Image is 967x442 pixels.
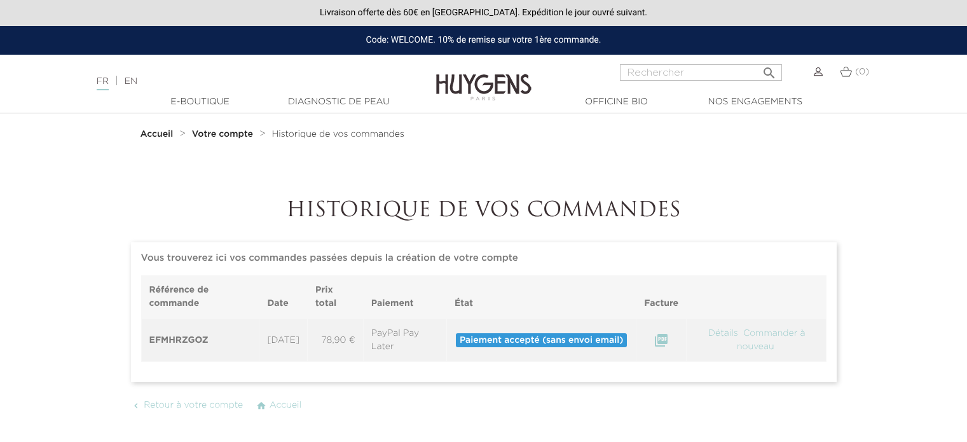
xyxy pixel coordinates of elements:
a: Officine Bio [553,95,680,109]
th: EFMHRZGOZ [141,319,259,362]
span: Accueil [270,401,301,410]
span: (0) [855,67,869,76]
img: Huygens [436,53,532,102]
span: Paiement accepté (sans envoi email) [456,333,627,347]
i:  [256,401,266,411]
td: 78,90 € [308,319,364,362]
th: Paiement [363,276,446,319]
span: Historique de vos commandes [272,130,404,139]
a: EN [125,77,137,86]
a: Historique de vos commandes [272,129,404,139]
i:  [762,62,777,77]
td: [DATE] [259,319,308,362]
td: PayPal Pay Later [363,319,446,362]
strong: Votre compte [192,130,253,139]
a: FR [97,77,109,90]
th: Référence de commande [141,276,259,319]
h6: Vous trouverez ici vos commandes passées depuis la création de votre compte [141,252,826,264]
a: Votre compte [192,129,256,139]
a: Nos engagements [692,95,819,109]
h1: Historique de vos commandes [131,199,837,223]
button:  [758,60,781,78]
a:  Retour à votre compte [131,401,247,411]
th: Facture [636,276,687,319]
i:  [654,333,669,348]
strong: Accueil [141,130,174,139]
th: Date [259,276,308,319]
a: Diagnostic de peau [275,95,402,109]
a:  [654,336,669,345]
span: Retour à votre compte [144,401,243,410]
a: E-Boutique [137,95,264,109]
div: | [90,74,394,89]
a: Accueil [141,129,176,139]
a:  Accueil [256,401,301,411]
a: Commander à nouveau [737,329,806,351]
i:  [131,401,141,411]
input: Rechercher [620,64,782,81]
th: État [446,276,636,319]
a: Détails [707,329,739,338]
th: Prix total [308,276,364,319]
